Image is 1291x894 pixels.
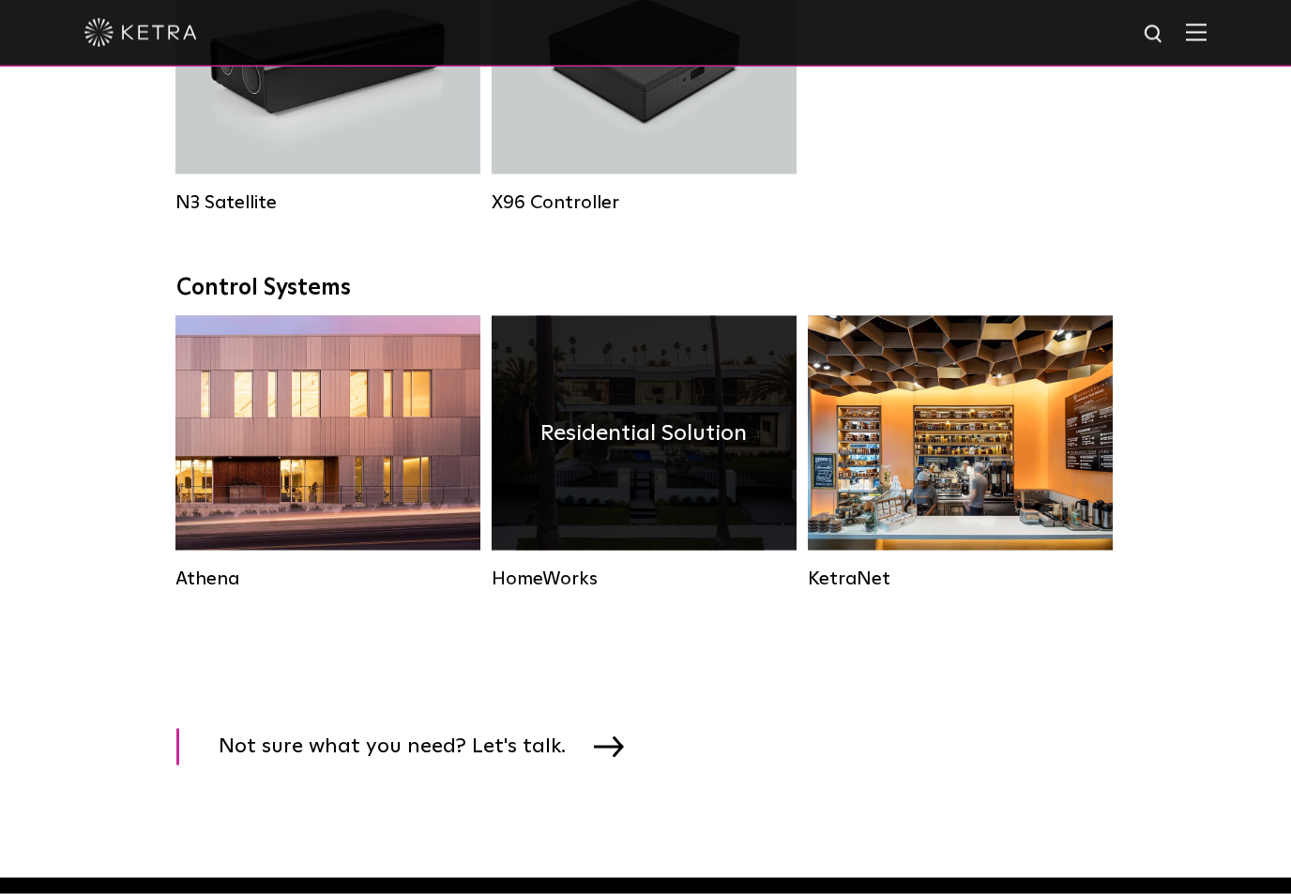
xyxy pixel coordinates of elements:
[594,736,624,757] img: arrow
[176,275,1115,302] div: Control Systems
[84,19,197,47] img: ketra-logo-2019-white
[492,316,797,588] a: HomeWorks Residential Solution
[1143,23,1166,47] img: search icon
[808,316,1113,588] a: KetraNet Legacy System
[1186,23,1207,41] img: Hamburger%20Nav.svg
[492,568,797,590] div: HomeWorks
[175,316,480,588] a: Athena Commercial Solution
[219,729,594,765] span: Not sure what you need? Let's talk.
[175,568,480,590] div: Athena
[492,191,797,214] div: X96 Controller
[175,191,480,214] div: N3 Satellite
[808,568,1113,590] div: KetraNet
[540,416,747,451] h4: Residential Solution
[176,729,647,765] a: Not sure what you need? Let's talk.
